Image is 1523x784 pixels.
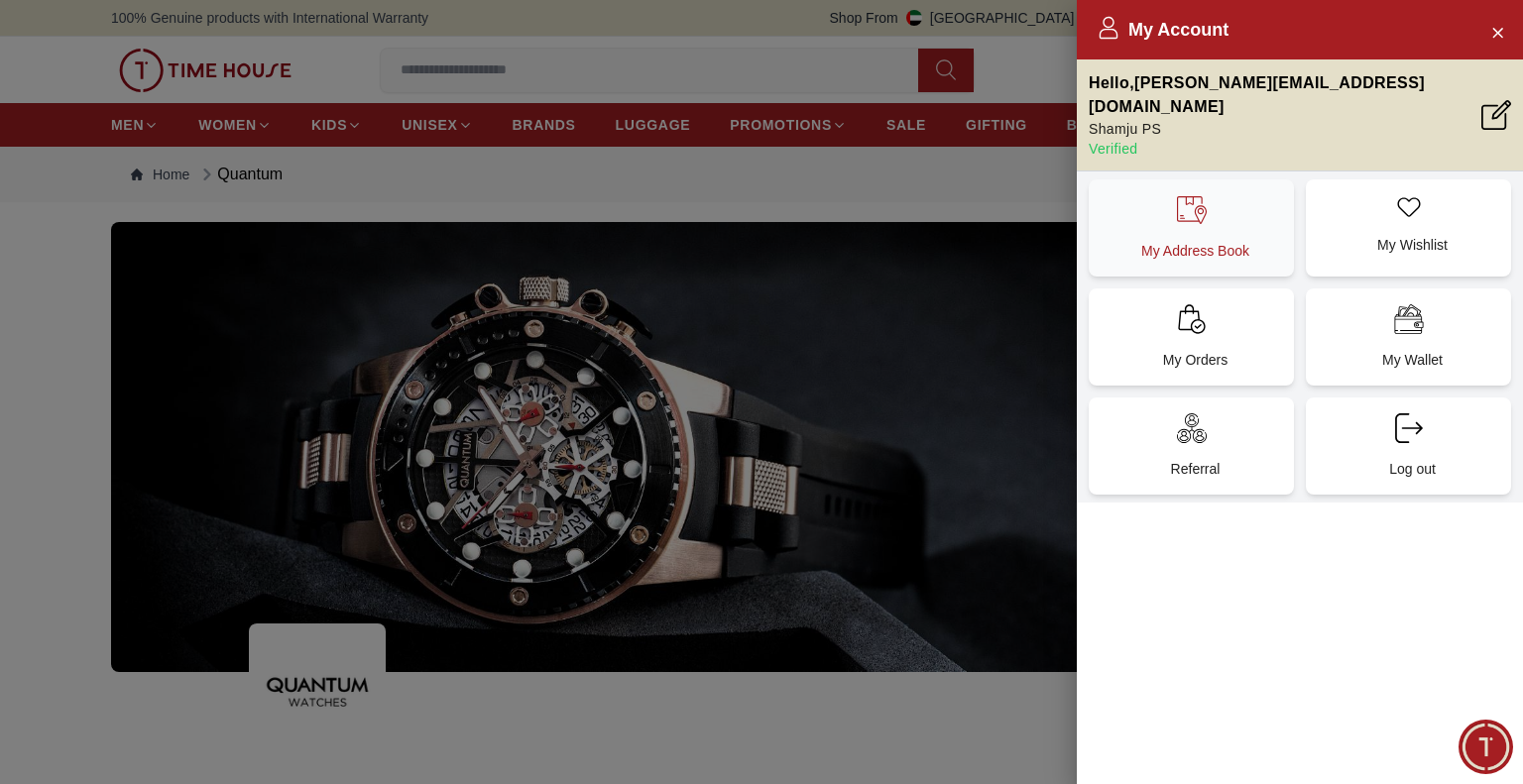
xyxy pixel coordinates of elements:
[105,26,331,45] div: Time House Support
[264,403,315,416] span: 11:30 AM
[34,320,297,411] span: Hey there! Need help finding the perfect watch? I'm here if you have any questions or need a quic...
[113,317,132,338] em: Blush
[1322,235,1503,255] p: My Wishlist
[1322,350,1503,370] p: My Wallet
[5,445,392,544] textarea: We are here to help you
[1097,16,1229,44] h2: My Account
[1105,350,1286,370] p: My Orders
[1459,720,1513,774] div: Chat Widget
[1105,241,1286,261] p: My Address Book
[1105,459,1286,479] p: Referral
[15,15,55,55] em: Back
[20,280,392,300] div: Time House Support
[1481,16,1513,48] button: Close Account
[1089,119,1481,139] p: Shamju PS
[1089,71,1481,119] p: Hello , [PERSON_NAME][EMAIL_ADDRESS][DOMAIN_NAME]
[61,18,94,52] img: Profile picture of Time House Support
[1089,139,1481,159] p: Verified
[1322,459,1503,479] p: Log out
